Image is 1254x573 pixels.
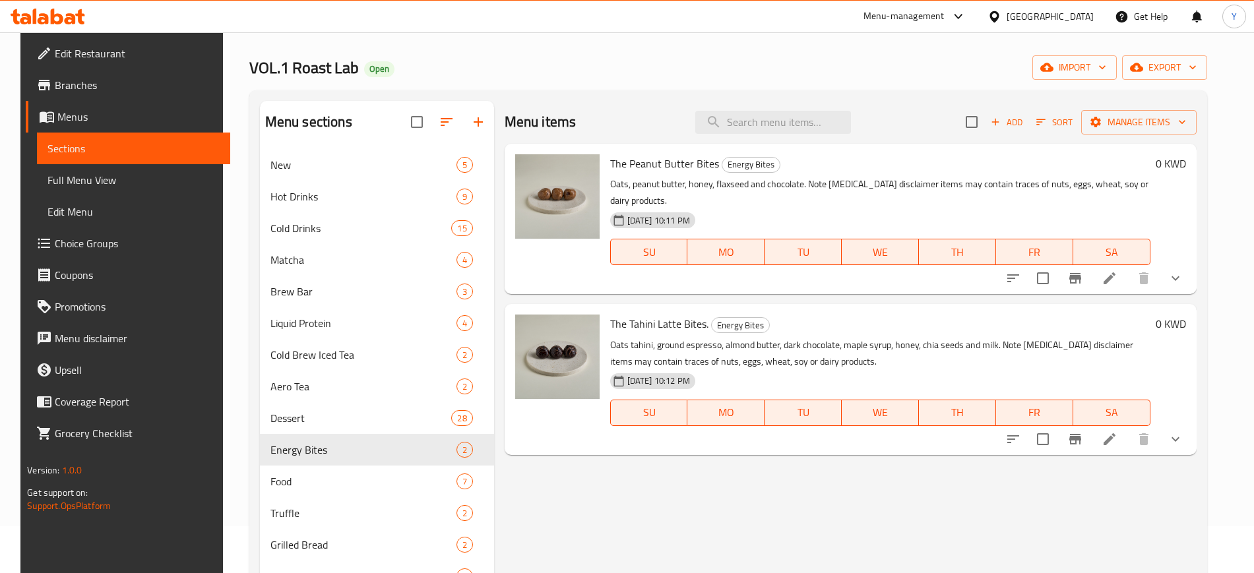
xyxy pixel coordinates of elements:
[26,386,230,417] a: Coverage Report
[55,299,219,315] span: Promotions
[515,315,600,399] img: The Tahini Latte Bites.
[260,307,494,339] div: Liquid Protein4
[270,284,456,299] span: Brew Bar
[1028,112,1081,133] span: Sort items
[260,371,494,402] div: Aero Tea2
[27,462,59,479] span: Version:
[270,220,452,236] span: Cold Drinks
[55,267,219,283] span: Coupons
[270,505,456,521] span: Truffle
[722,157,780,173] div: Energy Bites
[26,227,230,259] a: Choice Groups
[693,403,759,422] span: MO
[1168,431,1183,447] svg: Show Choices
[610,337,1150,370] p: Oats tahini, ground espresso, almond butter, dark chocolate, maple syrup, honey, chia seeds and m...
[1001,243,1068,262] span: FR
[1232,9,1237,24] span: Y
[1133,59,1197,76] span: export
[711,317,770,333] div: Energy Bites
[515,154,600,239] img: The Peanut Butter Bites
[260,497,494,529] div: Truffle2
[1092,114,1186,131] span: Manage items
[26,417,230,449] a: Grocery Checklist
[47,140,219,156] span: Sections
[270,347,456,363] div: Cold Brew Iced Tea
[1156,315,1186,333] h6: 0 KWD
[249,53,359,82] span: VOL.1 Roast Lab
[457,317,472,330] span: 4
[610,239,688,265] button: SU
[55,425,219,441] span: Grocery Checklist
[722,157,780,172] span: Energy Bites
[610,400,688,426] button: SU
[270,157,456,173] span: New
[610,176,1150,209] p: Oats, peanut butter, honey, flaxseed and chocolate. Note [MEDICAL_DATA] disclaimer items may cont...
[1160,262,1191,294] button: show more
[457,475,472,488] span: 7
[610,154,719,173] span: The Peanut Butter Bites
[1102,270,1117,286] a: Edit menu item
[26,69,230,101] a: Branches
[616,403,683,422] span: SU
[456,315,473,331] div: items
[55,362,219,378] span: Upsell
[457,380,472,393] span: 2
[260,244,494,276] div: Matcha4
[687,400,765,426] button: MO
[57,109,219,125] span: Menus
[260,212,494,244] div: Cold Drinks15
[457,254,472,266] span: 4
[919,400,996,426] button: TH
[457,191,472,203] span: 9
[55,235,219,251] span: Choice Groups
[1001,403,1068,422] span: FR
[1081,110,1197,135] button: Manage items
[270,537,456,553] span: Grilled Bread
[1073,400,1150,426] button: SA
[456,252,473,268] div: items
[1079,243,1145,262] span: SA
[842,239,919,265] button: WE
[1128,262,1160,294] button: delete
[364,61,394,77] div: Open
[26,291,230,322] a: Promotions
[924,243,991,262] span: TH
[1029,264,1057,292] span: Select to update
[622,214,695,227] span: [DATE] 10:11 PM
[456,505,473,521] div: items
[270,442,456,458] div: Energy Bites
[1033,112,1076,133] button: Sort
[1160,423,1191,455] button: show more
[270,189,456,204] div: Hot Drinks
[452,412,472,425] span: 28
[260,529,494,560] div: Grilled Bread2
[842,400,919,426] button: WE
[270,252,456,268] span: Matcha
[986,112,1028,133] button: Add
[693,243,759,262] span: MO
[260,149,494,181] div: New5
[1073,239,1150,265] button: SA
[997,423,1029,455] button: sort-choices
[958,108,986,136] span: Select section
[924,403,991,422] span: TH
[55,330,219,346] span: Menu disclaimer
[616,243,683,262] span: SU
[997,262,1029,294] button: sort-choices
[457,159,472,171] span: 5
[456,284,473,299] div: items
[47,204,219,220] span: Edit Menu
[695,111,851,134] input: search
[260,339,494,371] div: Cold Brew Iced Tea2
[847,243,914,262] span: WE
[1029,425,1057,453] span: Select to update
[622,375,695,387] span: [DATE] 10:12 PM
[26,259,230,291] a: Coupons
[270,315,456,331] span: Liquid Protein
[986,112,1028,133] span: Add item
[456,537,473,553] div: items
[505,112,577,132] h2: Menu items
